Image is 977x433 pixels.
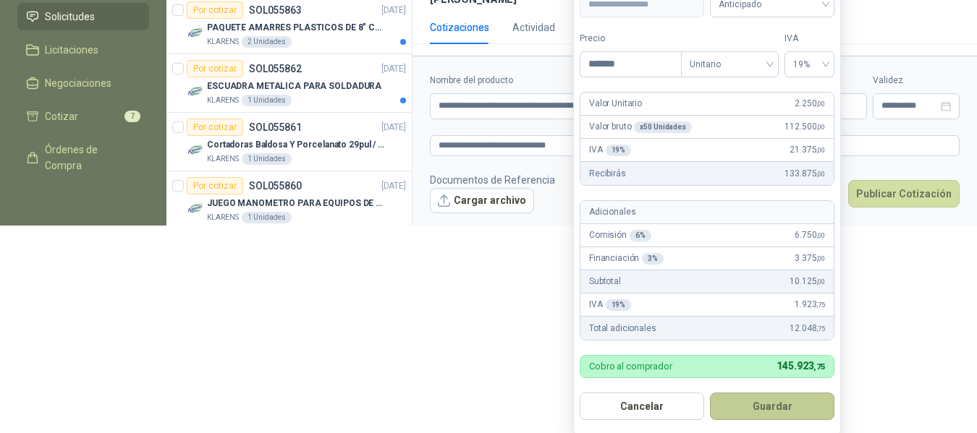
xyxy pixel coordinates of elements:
[793,53,826,75] span: 19%
[17,3,149,30] a: Solicitudes
[187,177,243,194] div: Por cotizar
[187,142,204,159] img: Company Logo
[710,393,834,420] button: Guardar
[207,138,387,152] p: Cortadoras Baldosa Y Porcelanato 29pul / 74cm - Truper 15827
[816,170,825,178] span: ,00
[580,393,704,420] button: Cancelar
[777,360,825,372] span: 145.923
[17,136,149,179] a: Órdenes de Compra
[816,123,825,131] span: ,00
[634,121,691,133] div: x 50 Unidades
[242,212,292,223] div: 1 Unidades
[430,20,489,35] div: Cotizaciones
[187,60,243,77] div: Por cotizar
[17,36,149,64] a: Licitaciones
[813,362,825,372] span: ,75
[784,120,825,134] span: 112.500
[45,9,95,25] span: Solicitudes
[795,97,825,111] span: 2.250
[381,179,406,193] p: [DATE]
[381,4,406,17] p: [DATE]
[249,5,302,15] p: SOL055863
[17,103,149,130] a: Cotizar7
[816,301,825,309] span: ,75
[784,167,825,181] span: 133.875
[606,299,632,311] div: 19 %
[589,322,656,335] p: Total adicionales
[166,171,412,230] a: Por cotizarSOL055860[DATE] Company LogoJUEGO MANOMETRO PARA EQUIPOS DE ARGON Y OXICORTE [PERSON_N...
[207,212,239,223] p: KLARENS
[790,275,825,288] span: 10.125
[816,100,825,108] span: ,00
[242,153,292,165] div: 1 Unidades
[816,278,825,286] span: ,00
[795,228,825,242] span: 6.750
[187,83,204,100] img: Company Logo
[249,122,302,132] p: SOL055861
[816,146,825,154] span: ,00
[589,167,626,181] p: Recibirás
[249,181,302,191] p: SOL055860
[589,97,642,111] p: Valor Unitario
[430,172,555,188] p: Documentos de Referencia
[816,231,825,239] span: ,00
[249,64,302,74] p: SOL055862
[630,230,651,241] div: 6 %
[589,205,635,219] p: Adicionales
[187,200,204,218] img: Company Logo
[606,145,632,156] div: 19 %
[242,36,292,48] div: 2 Unidades
[207,36,239,48] p: KLARENS
[45,108,78,124] span: Cotizar
[589,275,621,288] p: Subtotal
[589,361,672,371] p: Cobro al comprador
[45,142,135,173] span: Órdenes de Compra
[207,197,387,210] p: JUEGO MANOMETRO PARA EQUIPOS DE ARGON Y OXICORTE [PERSON_NAME]
[17,185,149,213] a: Remisiones
[589,228,651,242] p: Comisión
[642,253,664,265] div: 3 %
[45,75,111,91] span: Negociaciones
[187,1,243,19] div: Por cotizar
[207,153,239,165] p: KLARENS
[17,69,149,97] a: Negociaciones
[512,20,555,35] div: Actividad
[589,120,692,134] p: Valor bruto
[381,121,406,134] p: [DATE]
[580,32,681,46] label: Precio
[207,21,387,35] p: PAQUETE AMARRES PLASTICOS DE 8" COLOR NEGRO
[790,143,825,157] span: 21.375
[873,74,960,87] label: Validez
[589,298,631,312] p: IVA
[381,62,406,76] p: [DATE]
[690,53,770,75] span: Unitario
[795,252,825,265] span: 3.375
[848,180,960,207] button: Publicar Cotización
[166,54,412,113] a: Por cotizarSOL055862[DATE] Company LogoESCUADRA METALICA PARA SOLDADURAKLARENS1 Unidades
[166,113,412,171] a: Por cotizarSOL055861[DATE] Company LogoCortadoras Baldosa Y Porcelanato 29pul / 74cm - Truper 158...
[589,143,631,157] p: IVA
[207,95,239,106] p: KLARENS
[187,25,204,42] img: Company Logo
[124,111,140,122] span: 7
[784,32,834,46] label: IVA
[790,322,825,335] span: 12.048
[589,252,664,265] p: Financiación
[795,298,825,312] span: 1.923
[430,74,665,87] label: Nombre del producto
[430,188,534,214] button: Cargar archivo
[816,325,825,333] span: ,75
[187,119,243,136] div: Por cotizar
[45,42,98,58] span: Licitaciones
[242,95,292,106] div: 1 Unidades
[207,80,381,93] p: ESCUADRA METALICA PARA SOLDADURA
[816,254,825,262] span: ,00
